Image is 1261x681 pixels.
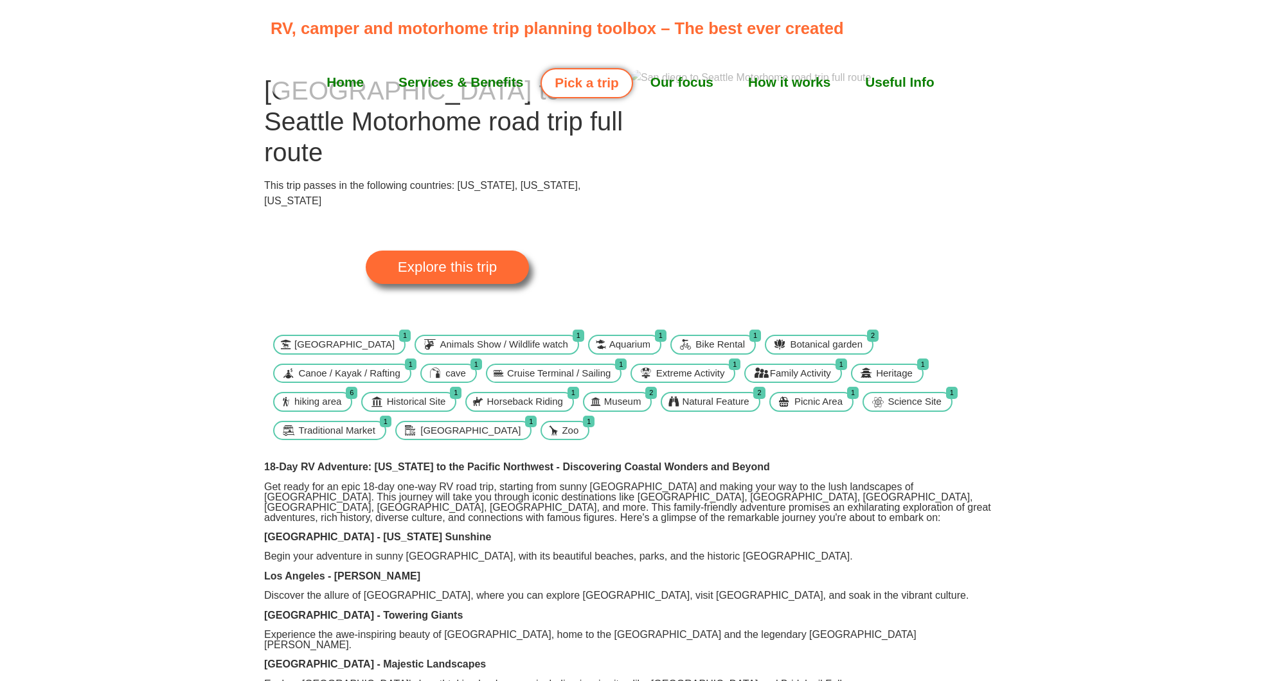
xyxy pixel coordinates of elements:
span: Historical Site [384,394,449,409]
strong: [GEOGRAPHIC_DATA] - Majestic Landscapes [264,659,486,669]
span: Aquarium [606,337,654,352]
span: Science Site [884,394,944,409]
a: Home [309,66,381,98]
span: 1 [946,387,958,399]
span: 1 [836,358,847,371]
span: cave [442,366,469,381]
span: 2 [645,387,657,399]
span: [GEOGRAPHIC_DATA] [417,423,524,438]
span: 1 [583,416,595,428]
span: 1 [380,416,391,428]
span: 1 [917,358,929,371]
p: Get ready for an epic 18-day one-way RV road trip, starting from sunny [GEOGRAPHIC_DATA] and maki... [264,482,997,523]
span: 2 [867,330,879,342]
p: Begin your adventure in sunny [GEOGRAPHIC_DATA], with its beautiful beaches, parks, and the histo... [264,551,997,562]
span: Zoo [559,423,582,438]
strong: 18-Day RV Adventure: [US_STATE] to the Pacific Northwest - Discovering Coastal Wonders and Beyond [264,461,770,472]
a: Pick a trip [541,68,632,98]
span: [GEOGRAPHIC_DATA] [291,337,398,352]
span: 1 [399,330,411,342]
span: 1 [405,358,416,371]
p: Experience the awe-inspiring beauty of [GEOGRAPHIC_DATA], home to the [GEOGRAPHIC_DATA] and the l... [264,630,997,650]
p: RV, camper and motorhome trip planning toolbox – The best ever created [271,16,997,40]
a: How it works [731,66,848,98]
span: Explore this trip [398,260,497,274]
span: Heritage [873,366,916,381]
span: Museum [601,394,645,409]
span: 1 [470,358,482,371]
span: Extreme Activity [653,366,728,381]
h1: [GEOGRAPHIC_DATA] to Seattle Motorhome road trip full route [264,75,630,168]
a: Explore this trip [366,251,529,284]
p: Discover the allure of [GEOGRAPHIC_DATA], where you can explore [GEOGRAPHIC_DATA], visit [GEOGRAP... [264,590,997,601]
span: 1 [749,330,761,342]
span: Canoe / Kayak / Rafting [295,366,403,381]
span: 1 [655,330,666,342]
a: Useful Info [848,66,951,98]
nav: Menu [271,66,990,98]
span: 1 [573,330,584,342]
strong: Los Angeles - [PERSON_NAME] [264,570,420,581]
a: Services & Benefits [381,66,541,98]
span: Bike Rental [692,337,748,352]
span: Animals Show / Wildlife watch [437,337,571,352]
span: 2 [753,387,765,399]
span: Natural Feature [679,394,752,409]
span: Family Activity [767,366,834,381]
span: Horseback Riding [483,394,566,409]
span: 1 [615,358,627,371]
span: 1 [847,387,859,399]
span: Botanical garden [787,337,866,352]
span: 1 [729,358,740,371]
span: 1 [450,387,461,399]
strong: [GEOGRAPHIC_DATA] - [US_STATE] Sunshine [264,531,491,542]
a: Our focus [633,66,731,98]
strong: [GEOGRAPHIC_DATA] - Towering Giants [264,610,463,621]
span: 1 [568,387,579,399]
span: Picnic Area [791,394,846,409]
span: 6 [346,387,357,399]
span: 1 [525,416,537,428]
span: hiking area [291,394,344,409]
span: Cruise Terminal / Sailing [504,366,614,381]
span: Traditional Market [295,423,379,438]
span: This trip passes in the following countries: [US_STATE], [US_STATE], [US_STATE] [264,180,580,206]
